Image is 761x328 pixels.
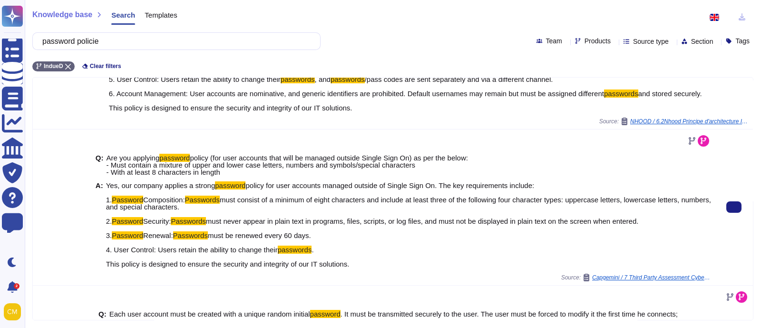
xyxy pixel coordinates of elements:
mark: Passwords [173,231,208,239]
span: Each user account must be created with a unique random initial [109,310,310,318]
span: Section [691,38,713,45]
span: policy (for user accounts that will be managed outside Single Sign On) as per the below: - Must c... [107,154,468,176]
span: Products [585,38,611,44]
mark: Password [112,217,143,225]
input: Search a question or template... [38,33,311,50]
span: NHOOD / 6.2Nhood Principe d'architecture IT v1.3 Grid [630,119,749,124]
button: user [2,301,28,322]
b: Q: [98,310,107,318]
div: 2 [14,283,20,289]
span: Source: [599,118,749,125]
img: user [4,303,21,320]
span: Source type [633,38,669,45]
span: Knowledge base [32,11,92,19]
span: Templates [145,11,177,19]
span: Composition: [143,196,185,204]
span: Are you applying [107,154,160,162]
span: Search [111,11,135,19]
mark: password [215,181,245,189]
mark: password [310,310,341,318]
span: Capgemini / 7 Third Party Assessment Cybersecurity Questionnaire [592,275,711,280]
span: Yes, our company applies a strong [106,181,215,189]
span: Source: [561,274,711,281]
span: Security: [143,217,171,225]
span: IndueD [44,63,63,69]
mark: Password [112,231,143,239]
span: must consist of a minimum of eight characters and include at least three of the following four ch... [106,196,711,225]
span: must never appear in plain text in programs, files, scripts, or log files, and must not be displa... [106,217,639,239]
img: en [710,14,719,21]
mark: passwords [331,75,365,83]
mark: passwords [278,246,312,254]
span: Clear filters [90,63,121,69]
mark: passwords [281,75,315,83]
mark: passwords [604,89,638,98]
span: Renewal: [143,231,173,239]
span: policy for user accounts managed outside of Single Sign On. The key requirements include: 1. [106,181,535,204]
mark: Password [112,196,143,204]
span: Tags [735,38,750,44]
mark: Passwords [185,196,220,204]
span: Team [546,38,562,44]
mark: password [159,154,190,162]
span: must be renewed every 60 days. 4. User Control: Users retain the ability to change their [106,231,311,254]
mark: Passwords [171,217,205,225]
b: A: [96,182,103,268]
span: , and [315,75,331,83]
b: Q: [96,154,104,176]
span: . It must be transmitted securely to the user. The user must be forced to modify it the first tim... [341,310,678,318]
